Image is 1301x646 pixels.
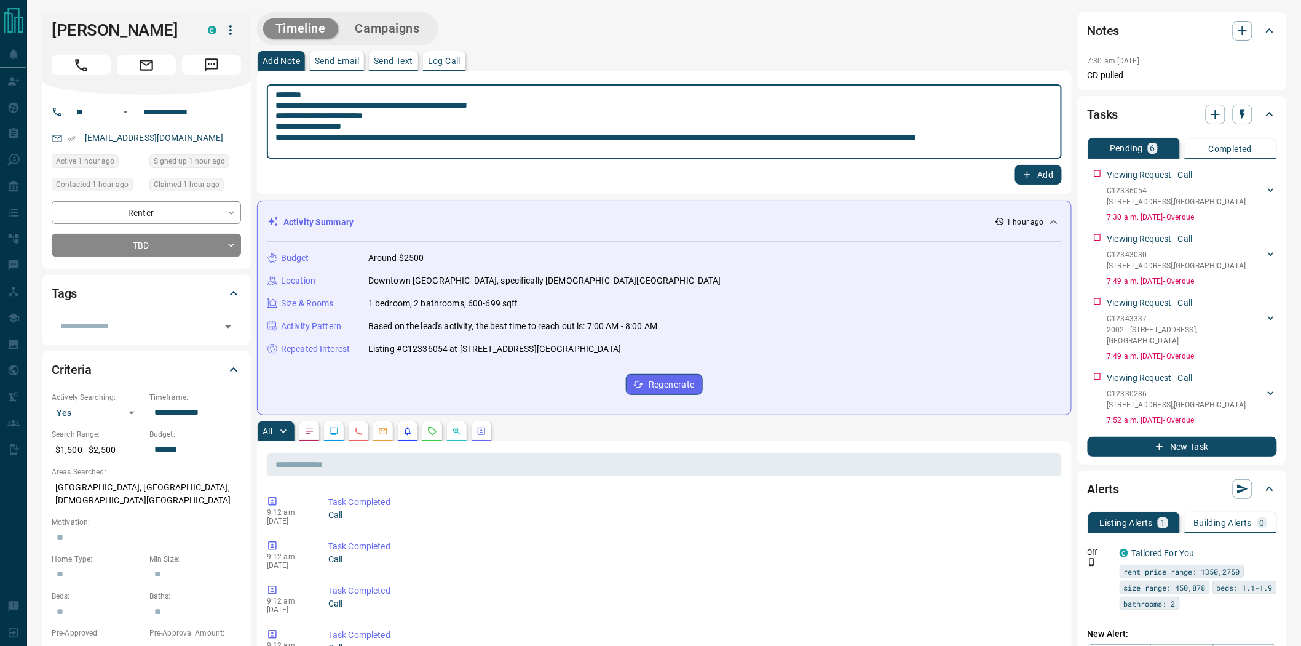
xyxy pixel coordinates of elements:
p: 0 [1260,519,1265,527]
p: Budget: [149,429,241,440]
p: CD pulled [1088,69,1277,82]
button: New Task [1088,437,1277,457]
p: Repeated Interest [281,343,350,356]
p: [DATE] [267,605,310,614]
div: Criteria [52,355,241,385]
p: Size & Rooms [281,297,334,310]
button: Open [219,318,237,335]
button: Open [118,105,133,119]
div: Sat Aug 16 2025 [149,154,241,172]
span: size range: 450,878 [1124,581,1206,594]
p: C12343030 [1107,249,1246,260]
p: Min Size: [149,554,241,565]
p: Beds: [52,591,143,602]
button: Campaigns [343,18,432,39]
p: Task Completed [328,540,1057,553]
a: [EMAIL_ADDRESS][DOMAIN_NAME] [85,133,224,143]
div: C12343030[STREET_ADDRESS],[GEOGRAPHIC_DATA] [1107,247,1277,274]
div: Activity Summary1 hour ago [267,211,1061,234]
p: [GEOGRAPHIC_DATA], [GEOGRAPHIC_DATA], [DEMOGRAPHIC_DATA][GEOGRAPHIC_DATA] [52,477,241,511]
p: Search Range: [52,429,143,440]
div: Yes [52,403,143,423]
p: Motivation: [52,517,241,528]
p: Add Note [263,57,300,65]
p: [STREET_ADDRESS] , [GEOGRAPHIC_DATA] [1107,399,1246,410]
p: Call [328,597,1057,610]
p: 7:52 a.m. [DATE] - Overdue [1107,415,1277,426]
div: condos.ca [1120,549,1128,557]
a: Tailored For You [1132,548,1195,558]
p: 9:12 am [267,552,310,561]
svg: Opportunities [452,426,462,436]
span: Email [117,55,176,75]
p: [STREET_ADDRESS] , [GEOGRAPHIC_DATA] [1107,196,1246,207]
svg: Agent Actions [477,426,486,436]
div: Renter [52,201,241,224]
h2: Notes [1088,21,1120,41]
svg: Calls [354,426,363,436]
p: 1 [1160,519,1165,527]
div: C12330286[STREET_ADDRESS],[GEOGRAPHIC_DATA] [1107,386,1277,413]
button: Regenerate [626,374,703,395]
span: Contacted 1 hour ago [56,178,129,191]
h2: Alerts [1088,479,1120,499]
svg: Email Verified [68,134,76,143]
p: C12336054 [1107,185,1246,196]
p: 1 hour ago [1007,217,1044,228]
span: bathrooms: 2 [1124,597,1176,610]
p: Pre-Approval Amount: [149,628,241,639]
span: Message [182,55,241,75]
p: Viewing Request - Call [1107,297,1193,309]
p: All [263,427,272,436]
div: TBD [52,234,241,257]
p: Location [281,274,315,287]
div: Sat Aug 16 2025 [52,154,143,172]
p: 9:12 am [267,597,310,605]
p: $1,500 - $2,500 [52,440,143,460]
p: Task Completed [328,496,1057,509]
p: Pre-Approved: [52,628,143,639]
p: Listing #C12336054 at [STREET_ADDRESS][GEOGRAPHIC_DATA] [368,343,621,356]
p: Activity Pattern [281,320,341,333]
p: Viewing Request - Call [1107,169,1193,181]
button: Timeline [263,18,338,39]
p: Send Text [374,57,413,65]
h2: Criteria [52,360,92,380]
p: 2002 - [STREET_ADDRESS] , [GEOGRAPHIC_DATA] [1107,324,1265,346]
p: Actively Searching: [52,392,143,403]
svg: Lead Browsing Activity [329,426,339,436]
p: 7:30 a.m. [DATE] - Overdue [1107,212,1277,223]
p: 9:12 am [267,508,310,517]
p: C12343337 [1107,313,1265,324]
p: Pending [1110,144,1143,153]
svg: Requests [427,426,437,436]
div: Sat Aug 16 2025 [52,178,143,195]
p: Activity Summary [283,216,354,229]
h2: Tasks [1088,105,1118,124]
div: Alerts [1088,474,1277,504]
p: 1 bedroom, 2 bathrooms, 600-699 sqft [368,297,518,310]
p: Call [328,509,1057,522]
p: Areas Searched: [52,466,241,477]
div: Notes [1088,16,1277,46]
span: rent price range: 1350,2750 [1124,565,1240,578]
h1: [PERSON_NAME] [52,20,189,40]
p: 6 [1150,144,1155,153]
div: condos.ca [208,26,216,34]
p: Timeframe: [149,392,241,403]
p: Listing Alerts [1100,519,1153,527]
p: Log Call [428,57,461,65]
p: C12330286 [1107,388,1246,399]
span: Active 1 hour ago [56,155,114,167]
p: Budget [281,252,309,265]
div: Tags [52,279,241,308]
p: Building Alerts [1194,519,1252,527]
p: Viewing Request - Call [1107,372,1193,385]
h2: Tags [52,284,77,303]
p: [DATE] [267,561,310,570]
span: beds: 1.1-1.9 [1217,581,1273,594]
div: C12336054[STREET_ADDRESS],[GEOGRAPHIC_DATA] [1107,183,1277,210]
svg: Emails [378,426,388,436]
p: Baths: [149,591,241,602]
p: 7:30 am [DATE] [1088,57,1140,65]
